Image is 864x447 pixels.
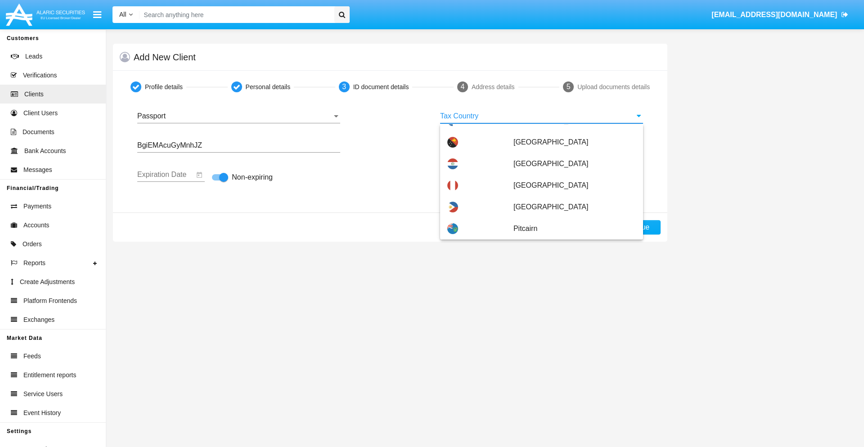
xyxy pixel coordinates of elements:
[342,83,346,90] span: 3
[23,71,57,80] span: Verifications
[194,170,205,181] button: Open calendar
[23,296,77,306] span: Platform Frontends
[139,6,331,23] input: Search
[513,175,636,196] span: [GEOGRAPHIC_DATA]
[460,83,464,90] span: 4
[22,239,42,249] span: Orders
[513,153,636,175] span: [GEOGRAPHIC_DATA]
[23,408,61,418] span: Event History
[23,370,76,380] span: Entitlement reports
[567,83,571,90] span: 5
[23,221,49,230] span: Accounts
[145,82,183,92] div: Profile details
[577,82,650,92] div: Upload documents details
[353,82,409,92] div: ID document details
[23,165,52,175] span: Messages
[137,112,166,120] span: Passport
[711,11,837,18] span: [EMAIL_ADDRESS][DOMAIN_NAME]
[23,258,45,268] span: Reports
[4,1,86,28] img: Logo image
[24,146,66,156] span: Bank Accounts
[232,172,273,183] span: Non-expiring
[22,127,54,137] span: Documents
[246,82,291,92] div: Personal details
[23,108,58,118] span: Client Users
[23,352,41,361] span: Feeds
[472,82,515,92] div: Address details
[513,131,636,153] span: [GEOGRAPHIC_DATA]
[513,196,636,218] span: [GEOGRAPHIC_DATA]
[707,2,853,27] a: [EMAIL_ADDRESS][DOMAIN_NAME]
[112,10,139,19] a: All
[20,277,75,287] span: Create Adjustments
[23,389,63,399] span: Service Users
[23,202,51,211] span: Payments
[23,315,54,325] span: Exchanges
[25,52,42,61] span: Leads
[119,11,126,18] span: All
[134,54,196,61] h5: Add New Client
[24,90,44,99] span: Clients
[513,218,636,239] span: Pitcairn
